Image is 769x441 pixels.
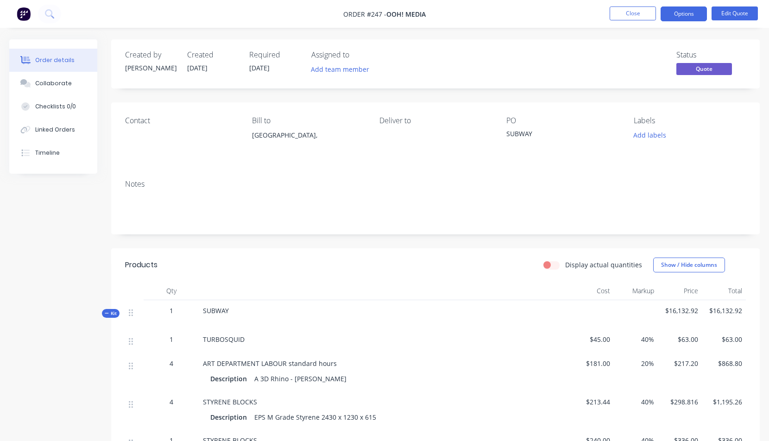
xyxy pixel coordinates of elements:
[706,359,742,368] span: $868.80
[251,410,380,424] div: EPS M Grade Styrene 2430 x 1230 x 615
[249,50,300,59] div: Required
[614,282,658,300] div: Markup
[706,397,742,407] span: $1,195.26
[203,359,337,368] span: ART DEPARTMENT LABOUR standard hours
[311,63,374,76] button: Add team member
[662,397,698,407] span: $298.816
[628,129,671,141] button: Add labels
[35,56,75,64] div: Order details
[170,334,173,344] span: 1
[618,359,654,368] span: 20%
[125,180,746,189] div: Notes
[618,334,654,344] span: 40%
[662,306,698,315] span: $16,132.92
[634,116,746,125] div: Labels
[252,116,364,125] div: Bill to
[574,397,610,407] span: $213.44
[170,397,173,407] span: 4
[125,63,176,73] div: [PERSON_NAME]
[210,410,251,424] div: Description
[306,63,374,76] button: Add team member
[105,310,117,317] span: Kit
[170,359,173,368] span: 4
[712,6,758,20] button: Edit Quote
[574,334,610,344] span: $45.00
[379,116,492,125] div: Deliver to
[35,79,72,88] div: Collaborate
[252,129,364,158] div: [GEOGRAPHIC_DATA],
[702,282,746,300] div: Total
[35,126,75,134] div: Linked Orders
[170,306,173,315] span: 1
[203,397,257,406] span: STYRENE BLOCKS
[125,50,176,59] div: Created by
[706,334,742,344] span: $63.00
[662,334,698,344] span: $63.00
[662,359,698,368] span: $217.20
[187,63,208,72] span: [DATE]
[661,6,707,21] button: Options
[618,397,654,407] span: 40%
[9,118,97,141] button: Linked Orders
[676,50,746,59] div: Status
[574,359,610,368] span: $181.00
[252,129,364,142] div: [GEOGRAPHIC_DATA],
[210,372,251,385] div: Description
[203,306,229,315] span: SUBWAY
[343,10,386,19] span: Order #247 -
[565,260,642,270] label: Display actual quantities
[17,7,31,21] img: Factory
[311,50,404,59] div: Assigned to
[610,6,656,20] button: Close
[187,50,238,59] div: Created
[249,63,270,72] span: [DATE]
[653,258,725,272] button: Show / Hide columns
[203,335,245,344] span: TURBOSQUID
[125,259,158,271] div: Products
[506,129,618,142] div: SUBWAY
[251,372,350,385] div: A 3D Rhino - [PERSON_NAME]
[658,282,702,300] div: Price
[9,95,97,118] button: Checklists 0/0
[35,102,76,111] div: Checklists 0/0
[144,282,199,300] div: Qty
[35,149,60,157] div: Timeline
[9,72,97,95] button: Collaborate
[676,63,732,75] span: Quote
[570,282,614,300] div: Cost
[9,49,97,72] button: Order details
[706,306,742,315] span: $16,132.92
[506,116,618,125] div: PO
[676,63,732,77] button: Quote
[125,116,237,125] div: Contact
[102,309,120,318] div: Kit
[9,141,97,164] button: Timeline
[386,10,426,19] span: oOh! Media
